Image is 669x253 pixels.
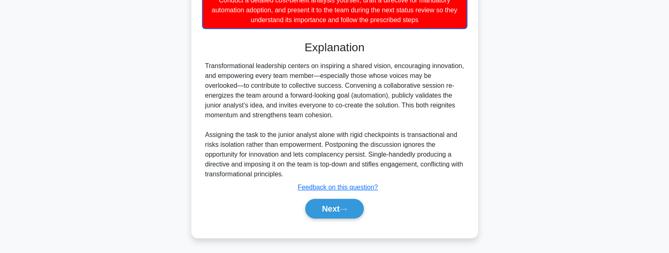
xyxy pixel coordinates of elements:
div: Transformational leadership centers on inspiring a shared vision, encouraging innovation, and emp... [205,61,464,179]
h3: Explanation [207,41,463,55]
a: Feedback on this question? [298,184,378,191]
button: Next [305,199,364,219]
